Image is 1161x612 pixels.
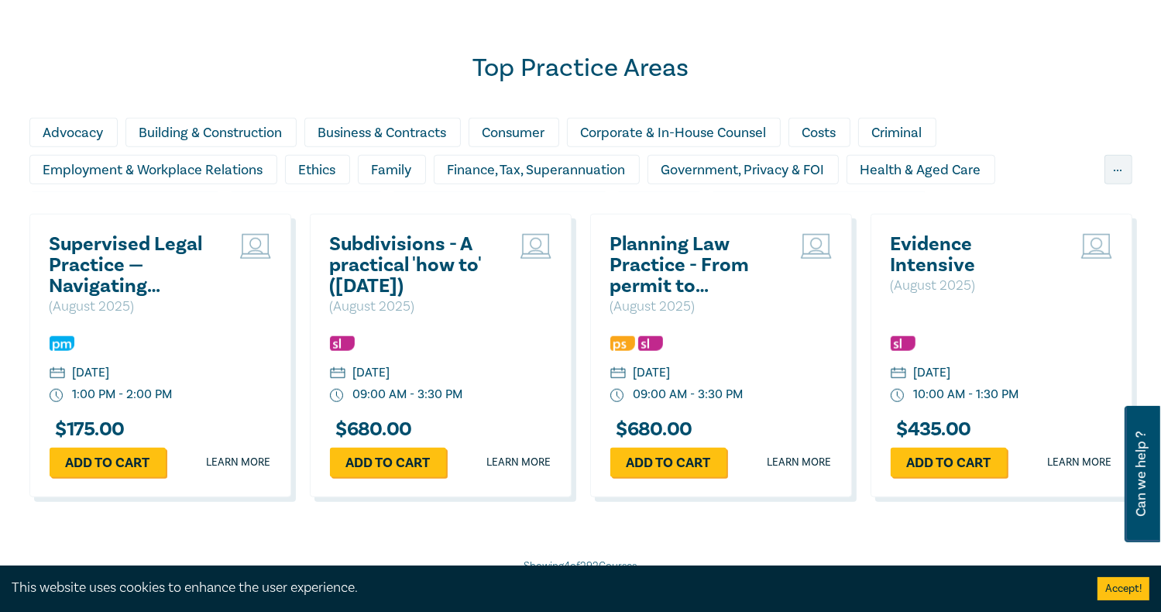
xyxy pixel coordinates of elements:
img: watch [330,389,344,403]
div: Health & Aged Care [847,155,995,184]
a: Supervised Legal Practice — Navigating Obligations and Risks [50,234,216,297]
h3: $ 680.00 [330,419,412,440]
div: This website uses cookies to enhance the user experience. [12,578,1074,598]
button: Accept cookies [1097,577,1149,600]
a: Evidence Intensive [891,234,1057,276]
h3: $ 680.00 [610,419,692,440]
div: 09:00 AM - 3:30 PM [634,386,744,404]
a: Add to cart [50,448,166,477]
p: ( August 2025 ) [610,297,777,317]
div: Advocacy [29,118,118,147]
div: Business & Contracts [304,118,461,147]
a: Add to cart [891,448,1007,477]
img: Substantive Law [330,336,355,351]
a: Learn more [207,455,271,470]
div: [DATE] [914,364,951,382]
img: Professional Skills [610,336,635,351]
h3: $ 175.00 [50,419,125,440]
span: Can we help ? [1134,415,1149,533]
img: Substantive Law [638,336,663,351]
div: Government, Privacy & FOI [647,155,839,184]
a: Add to cart [610,448,726,477]
div: Family [358,155,426,184]
h3: $ 435.00 [891,419,971,440]
div: Building & Construction [125,118,297,147]
a: Learn more [487,455,551,470]
img: Live Stream [240,234,271,259]
img: calendar [50,367,65,381]
img: Practice Management & Business Skills [50,336,74,351]
div: Personal Injury & Medico-Legal [710,192,928,222]
a: Learn more [1048,455,1112,470]
div: Consumer [469,118,559,147]
a: Learn more [768,455,832,470]
div: Finance, Tax, Superannuation [434,155,640,184]
div: ... [1104,155,1132,184]
div: Intellectual Property [228,192,383,222]
a: Planning Law Practice - From permit to enforcement ([DATE]) [610,234,777,297]
p: ( August 2025 ) [330,297,496,317]
img: Live Stream [801,234,832,259]
p: ( August 2025 ) [50,297,216,317]
div: [DATE] [73,364,110,382]
div: [DATE] [353,364,390,382]
div: Migration [616,192,702,222]
div: Corporate & In-House Counsel [567,118,781,147]
h2: Top Practice Areas [29,53,1132,84]
a: Subdivisions - A practical 'how to' ([DATE]) [330,234,496,297]
img: watch [610,389,624,403]
div: 09:00 AM - 3:30 PM [353,386,463,404]
div: Insolvency & Restructuring [29,192,221,222]
div: Ethics [285,155,350,184]
p: ( August 2025 ) [891,276,1057,296]
div: Employment & Workplace Relations [29,155,277,184]
img: calendar [891,367,906,381]
img: Substantive Law [891,336,915,351]
img: watch [891,389,905,403]
img: Live Stream [1081,234,1112,259]
div: Litigation & Dispute Resolution [391,192,608,222]
div: 10:00 AM - 1:30 PM [914,386,1019,404]
img: watch [50,389,64,403]
div: [DATE] [634,364,671,382]
div: Criminal [858,118,936,147]
img: Live Stream [520,234,551,259]
img: calendar [330,367,345,381]
div: Costs [788,118,850,147]
div: 1:00 PM - 2:00 PM [73,386,173,404]
a: Add to cart [330,448,446,477]
div: Showing 4 of 292 Courses [29,559,1132,574]
img: calendar [610,367,626,381]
